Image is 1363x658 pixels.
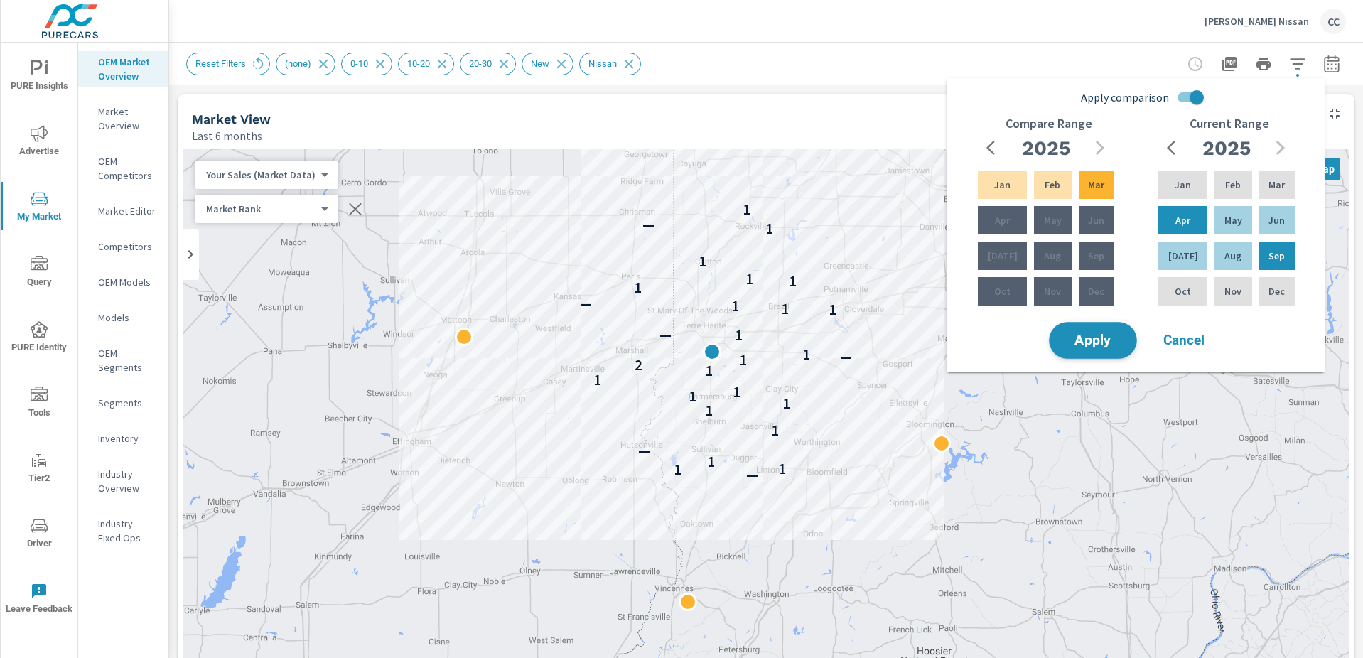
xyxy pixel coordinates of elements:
span: 20-30 [460,58,500,69]
p: 1 [739,352,747,369]
p: 1 [829,301,836,318]
p: Nov [1044,284,1061,298]
p: Models [98,311,157,325]
span: Driver [5,517,73,552]
div: Market Overview [78,101,168,136]
p: Sep [1268,249,1285,263]
span: Query [5,256,73,291]
p: Market Overview [98,104,157,133]
h6: Current Range [1190,117,1269,131]
div: 0-10 [341,53,392,75]
button: Select Date Range [1318,50,1346,78]
button: Print Report [1249,50,1278,78]
div: OEM Segments [78,343,168,378]
p: 1 [735,327,743,344]
p: May [1044,213,1062,227]
p: — [746,467,758,484]
span: 0-10 [342,58,377,69]
button: "Export Report to PDF" [1215,50,1244,78]
p: Apr [1175,213,1190,227]
button: Cancel [1141,323,1227,358]
div: Your Sales (Market Data) [195,168,327,182]
div: 20-30 [460,53,516,75]
span: Leave Feedback [5,583,73,617]
p: 1 [765,220,773,237]
p: Jun [1268,213,1285,227]
p: — [580,296,592,313]
p: Competitors [98,239,157,254]
p: — [642,217,654,234]
div: Reset Filters [186,53,270,75]
div: Nissan [579,53,641,75]
span: Advertise [5,125,73,160]
span: Cancel [1155,334,1212,347]
button: Apply [1049,322,1137,359]
div: Competitors [78,236,168,257]
p: 1 [705,362,713,379]
p: 1 [743,201,750,218]
p: Oct [994,284,1011,298]
div: nav menu [1,43,77,631]
p: Feb [1045,178,1060,192]
div: New [522,53,573,75]
p: Aug [1044,249,1061,263]
p: Market Editor [98,204,157,218]
p: — [659,327,672,344]
p: 1 [781,301,789,318]
span: Nissan [580,58,625,69]
div: Models [78,307,168,328]
p: 1 [593,372,601,389]
p: — [638,443,650,460]
div: 10-20 [398,53,454,75]
p: Sep [1088,249,1104,263]
p: OEM Models [98,275,157,289]
p: 2 [635,357,642,374]
p: Industry Overview [98,467,157,495]
button: Apply Filters [1283,50,1312,78]
p: 1 [802,346,810,363]
div: Industry Overview [78,463,168,499]
p: Industry Fixed Ops [98,517,157,545]
p: Mar [1268,178,1285,192]
p: Inventory [98,431,157,446]
p: Aug [1224,249,1241,263]
div: Your Sales (Market Data) [195,203,327,216]
span: Apply [1064,334,1122,347]
span: PURE Insights [5,60,73,95]
span: 10-20 [399,58,438,69]
p: 1 [733,384,740,401]
p: 1 [634,279,642,296]
p: May [1224,213,1242,227]
p: Jun [1088,213,1104,227]
p: Dec [1268,284,1285,298]
p: 1 [789,273,797,290]
div: Segments [78,392,168,414]
span: (none) [276,58,320,69]
p: Mar [1088,178,1104,192]
p: 1 [745,271,753,288]
div: CC [1320,9,1346,34]
div: Industry Fixed Ops [78,513,168,549]
h5: Market View [192,112,271,126]
p: [DATE] [988,249,1018,263]
p: OEM Segments [98,346,157,374]
span: New [522,58,558,69]
p: Apr [995,213,1010,227]
p: OEM Competitors [98,154,157,183]
h2: 2025 [1022,136,1070,161]
p: Last 6 months [192,127,262,144]
p: OEM Market Overview [98,55,157,83]
p: Your Sales (Market Data) [206,168,316,181]
span: My Market [5,190,73,225]
div: Inventory [78,428,168,449]
p: Oct [1175,284,1191,298]
div: OEM Competitors [78,151,168,186]
div: Market Editor [78,200,168,222]
p: Feb [1225,178,1241,192]
p: Jan [994,178,1011,192]
span: Tier2 [5,452,73,487]
p: 1 [707,453,715,470]
p: 1 [782,395,790,412]
p: [PERSON_NAME] Nissan [1205,15,1309,28]
p: Dec [1088,284,1104,298]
